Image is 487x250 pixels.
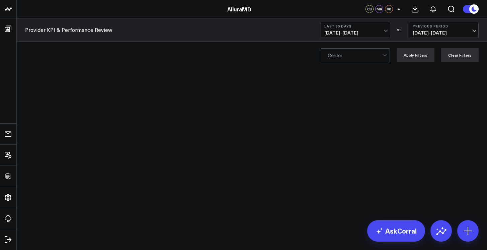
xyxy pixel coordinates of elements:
div: VK [385,5,393,13]
button: Apply Filters [397,48,434,62]
div: VS [394,28,406,32]
button: Previous Period[DATE]-[DATE] [409,22,479,38]
div: CS [366,5,374,13]
div: MR [375,5,383,13]
span: [DATE] - [DATE] [324,30,387,36]
button: + [395,5,403,13]
span: [DATE] - [DATE] [413,30,475,36]
button: Clear Filters [441,48,479,62]
a: AskCorral [367,220,425,242]
b: Previous Period [413,24,475,28]
span: + [397,7,400,11]
button: Last 30 Days[DATE]-[DATE] [321,22,390,38]
b: Last 30 Days [324,24,387,28]
a: AlluraMD [227,5,251,13]
a: Provider KPI & Performance Review [25,26,112,34]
